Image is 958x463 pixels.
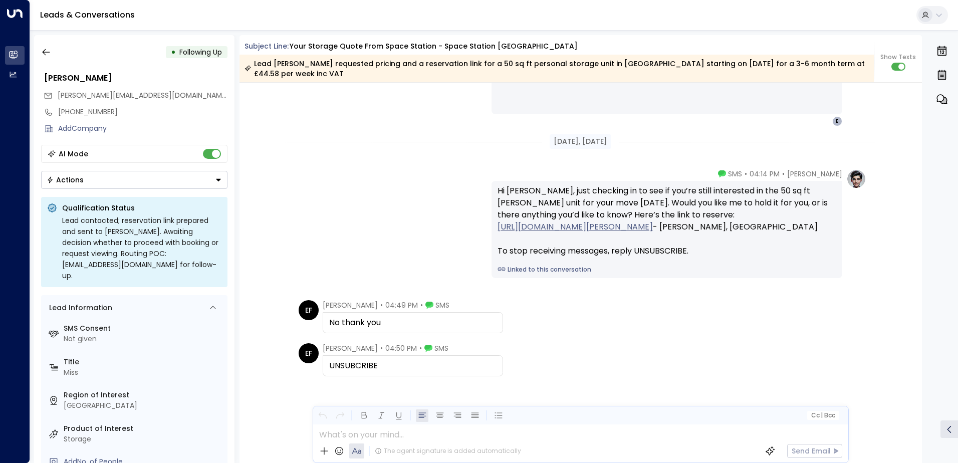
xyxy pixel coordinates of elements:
span: • [782,169,785,179]
label: Title [64,357,223,367]
span: Subject Line: [245,41,289,51]
div: [GEOGRAPHIC_DATA] [64,400,223,411]
span: SMS [434,343,448,353]
button: Redo [334,409,346,422]
label: Region of Interest [64,390,223,400]
span: • [745,169,747,179]
span: SMS [435,300,449,310]
div: Lead Information [46,303,112,313]
span: 04:49 PM [385,300,418,310]
span: ebun.fadeyi@yahoo.com [58,90,227,101]
span: [PERSON_NAME] [323,343,378,353]
div: Not given [64,334,223,344]
div: Lead contacted; reservation link prepared and sent to [PERSON_NAME]. Awaiting decision whether to... [62,215,221,281]
a: Linked to this conversation [498,265,836,274]
div: • [171,43,176,61]
img: profile-logo.png [846,169,866,189]
div: Lead [PERSON_NAME] requested pricing and a reservation link for a 50 sq ft personal storage unit ... [245,59,868,79]
button: Actions [41,171,227,189]
div: AI Mode [59,149,88,159]
div: Hi [PERSON_NAME], just checking in to see if you’re still interested in the 50 sq ft [PERSON_NAME... [498,185,836,257]
div: [DATE], [DATE] [550,134,611,149]
div: Button group with a nested menu [41,171,227,189]
span: 04:14 PM [750,169,780,179]
span: [PERSON_NAME][EMAIL_ADDRESS][DOMAIN_NAME] [58,90,228,100]
div: No thank you [329,317,497,329]
span: [PERSON_NAME] [323,300,378,310]
a: Leads & Conversations [40,9,135,21]
span: Following Up [179,47,222,57]
div: Your storage quote from Space Station - Space Station [GEOGRAPHIC_DATA] [290,41,578,52]
div: AddCompany [58,123,227,134]
button: Cc|Bcc [807,411,839,420]
div: [PERSON_NAME] [44,72,227,84]
div: UNSUBCRIBE [329,360,497,372]
span: Show Texts [880,53,916,62]
span: 04:50 PM [385,343,417,353]
span: SMS [728,169,742,179]
span: • [380,343,383,353]
p: Qualification Status [62,203,221,213]
div: The agent signature is added automatically [375,446,521,455]
div: EF [299,300,319,320]
div: EF [299,343,319,363]
a: [URL][DOMAIN_NAME][PERSON_NAME] [498,221,653,233]
span: • [380,300,383,310]
div: Storage [64,434,223,444]
span: | [821,412,823,419]
div: Miss [64,367,223,378]
span: Cc Bcc [811,412,835,419]
div: E [832,116,842,126]
div: Actions [47,175,84,184]
span: • [420,300,423,310]
span: [PERSON_NAME] [787,169,842,179]
label: Product of Interest [64,423,223,434]
div: [PHONE_NUMBER] [58,107,227,117]
button: Undo [316,409,329,422]
span: • [419,343,422,353]
label: SMS Consent [64,323,223,334]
